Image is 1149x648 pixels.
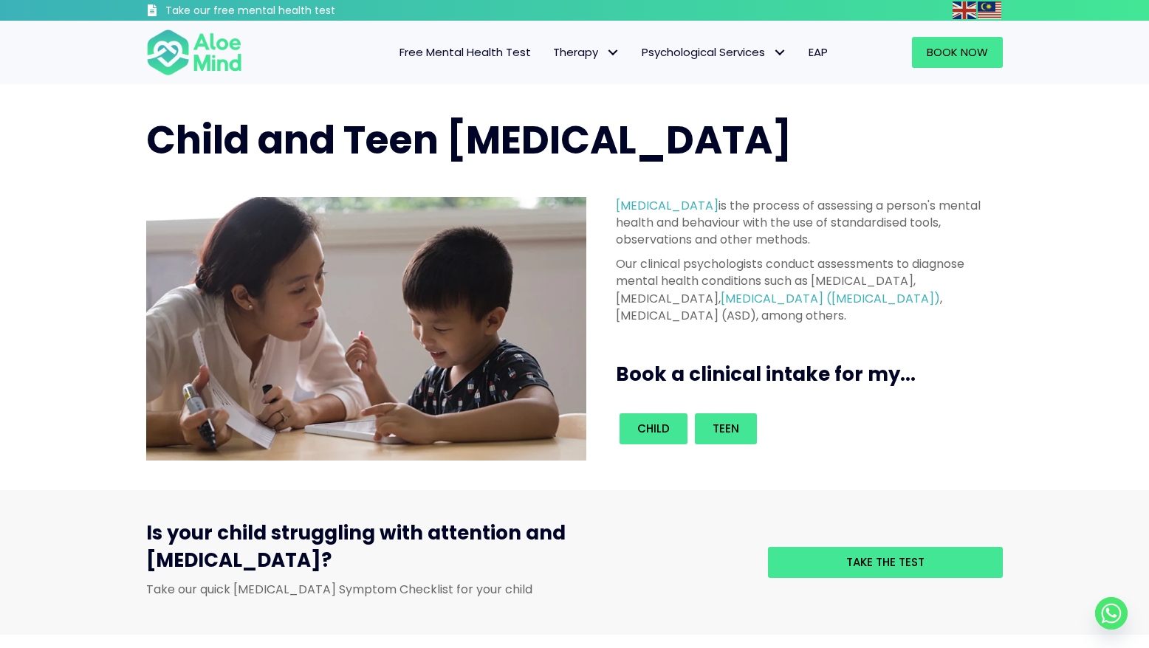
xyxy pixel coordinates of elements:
a: Psychological ServicesPsychological Services: submenu [631,37,798,68]
a: English [953,1,978,18]
span: Psychological Services [642,44,786,60]
img: Aloe mind Logo [146,28,242,77]
span: Child [637,421,670,436]
a: TherapyTherapy: submenu [542,37,631,68]
img: child assessment [146,197,586,461]
a: Take the test [768,547,1003,578]
p: Our clinical psychologists conduct assessments to diagnose mental health conditions such as [MEDI... [616,255,994,324]
span: Take the test [846,554,925,570]
a: Malay [978,1,1003,18]
a: EAP [798,37,839,68]
a: [MEDICAL_DATA] [616,197,718,214]
p: Take our quick [MEDICAL_DATA] Symptom Checklist for your child [146,581,746,598]
a: Teen [695,413,757,444]
a: Take our free mental health test [146,4,414,21]
a: [MEDICAL_DATA] ([MEDICAL_DATA]) [721,290,940,307]
img: ms [978,1,1001,19]
h3: Is your child struggling with attention and [MEDICAL_DATA]? [146,520,746,581]
span: Book Now [927,44,988,60]
div: Book an intake for my... [616,410,994,448]
a: Whatsapp [1095,597,1128,630]
h3: Take our free mental health test [165,4,414,18]
span: EAP [809,44,828,60]
span: Teen [713,421,739,436]
span: Psychological Services: submenu [769,42,790,63]
h3: Book a clinical intake for my... [616,361,1009,387]
p: is the process of assessing a person's mental health and behaviour with the use of standardised t... [616,197,994,249]
span: Therapy: submenu [602,42,623,63]
span: Therapy [553,44,620,60]
img: en [953,1,976,19]
nav: Menu [261,37,839,68]
a: Free Mental Health Test [388,37,542,68]
span: Child and Teen [MEDICAL_DATA] [146,113,792,167]
a: Book Now [912,37,1003,68]
a: Child [620,413,687,444]
span: Free Mental Health Test [399,44,531,60]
